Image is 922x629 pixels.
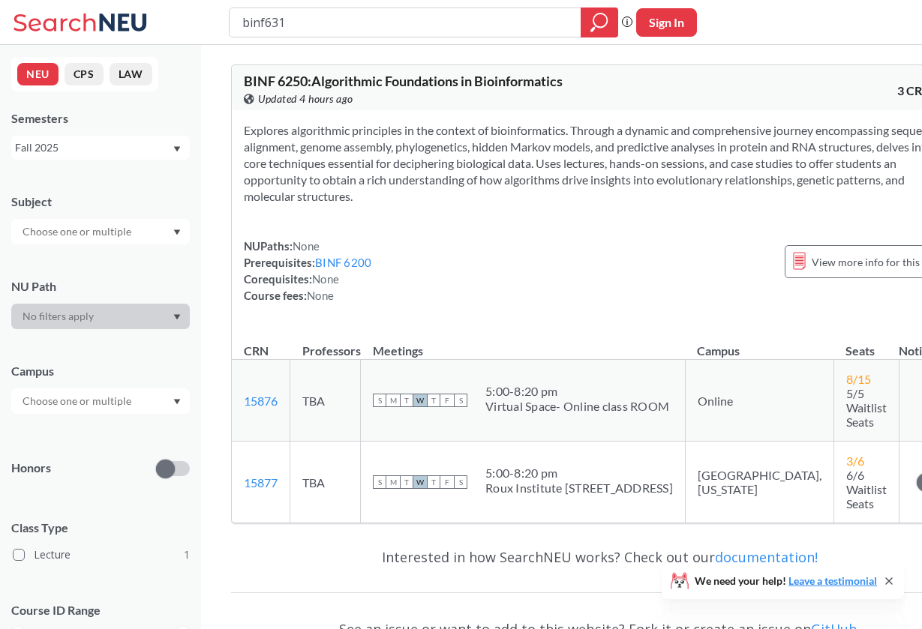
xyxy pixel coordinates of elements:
td: TBA [290,360,361,442]
span: 5/5 Waitlist Seats [846,386,887,429]
input: Class, professor, course number, "phrase" [241,10,570,35]
span: 3 / 6 [846,454,864,468]
svg: Dropdown arrow [173,314,181,320]
div: Virtual Space- Online class ROOM [485,399,669,414]
button: NEU [17,63,59,85]
div: Fall 2025Dropdown arrow [11,136,190,160]
span: T [427,475,440,489]
div: NUPaths: Prerequisites: Corequisites: Course fees: [244,238,371,304]
p: Course ID Range [11,602,190,619]
th: Professors [290,328,361,360]
div: Fall 2025 [15,139,172,156]
div: Dropdown arrow [11,304,190,329]
td: [GEOGRAPHIC_DATA], [US_STATE] [685,442,833,523]
th: Meetings [361,328,686,360]
input: Choose one or multiple [15,392,141,410]
span: S [373,475,386,489]
span: Class Type [11,520,190,536]
svg: Dropdown arrow [173,399,181,405]
a: Leave a testimonial [788,574,877,587]
div: Campus [11,363,190,379]
div: Dropdown arrow [11,388,190,414]
th: Campus [685,328,833,360]
span: T [400,475,413,489]
span: 6/6 Waitlist Seats [846,468,887,511]
div: magnifying glass [581,7,618,37]
span: BINF 6250 : Algorithmic Foundations in Bioinformatics [244,73,563,89]
input: Choose one or multiple [15,223,141,241]
span: M [386,475,400,489]
div: 5:00 - 8:20 pm [485,466,673,481]
span: T [427,394,440,407]
span: S [373,394,386,407]
span: S [454,394,467,407]
div: Dropdown arrow [11,219,190,244]
span: None [307,289,334,302]
div: CRN [244,343,269,359]
td: TBA [290,442,361,523]
button: CPS [65,63,104,85]
span: We need your help! [695,576,877,586]
label: Lecture [13,545,190,565]
span: 1 [184,547,190,563]
a: documentation! [715,548,818,566]
span: None [293,239,320,253]
span: F [440,475,454,489]
div: Subject [11,193,190,210]
svg: magnifying glass [590,12,608,33]
div: 5:00 - 8:20 pm [485,384,669,399]
span: T [400,394,413,407]
span: M [386,394,400,407]
div: NU Path [11,278,190,295]
span: 8 / 15 [846,372,871,386]
div: Semesters [11,110,190,127]
p: Honors [11,460,51,477]
td: Online [685,360,833,442]
button: Sign In [636,8,697,37]
a: 15877 [244,475,278,490]
span: None [312,272,339,286]
span: S [454,475,467,489]
span: Updated 4 hours ago [258,91,353,107]
a: 15876 [244,394,278,408]
button: LAW [110,63,152,85]
svg: Dropdown arrow [173,146,181,152]
svg: Dropdown arrow [173,229,181,235]
span: W [413,475,427,489]
span: W [413,394,427,407]
span: F [440,394,454,407]
div: Roux Institute [STREET_ADDRESS] [485,481,673,496]
a: BINF 6200 [315,256,371,269]
th: Seats [833,328,899,360]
